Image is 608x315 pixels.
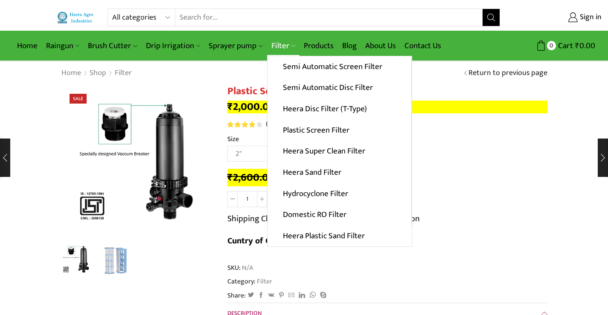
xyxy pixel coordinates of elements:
[227,85,547,98] h1: Plastic Screen Filter
[483,9,500,26] button: Search button
[227,98,233,116] span: ₹
[268,98,411,120] a: Heera Disc Filter (T-Type)
[227,169,233,186] span: ₹
[268,56,411,78] a: Semi Automatic Screen Filter
[227,98,275,116] bdi: 2,000.00
[509,38,595,54] a: 0 Cart ₹0.00
[227,134,239,144] label: Size
[227,101,547,113] p: –
[227,291,246,301] span: Share:
[227,263,547,273] span: SKU:
[256,276,272,287] a: Filter
[267,36,300,56] a: Filter
[268,225,412,247] a: Heera Plastic Sand Filter
[547,41,556,50] span: 0
[70,94,87,104] span: Sale
[268,119,411,141] a: Plastic Screen Filter
[175,9,483,26] input: Search for...
[468,68,547,79] a: Return to previous page
[204,36,267,56] a: Sprayer pump
[268,183,411,204] a: Hydrocyclone Filter
[114,68,132,79] a: Filter
[266,119,331,130] a: (3customer reviews)
[61,68,132,79] nav: Breadcrumb
[227,121,264,127] span: 3
[238,191,257,207] input: Product quantity
[578,12,602,23] span: Sign in
[98,243,134,278] a: plast
[227,212,420,225] p: Shipping Charges are extra, Depends on your Location
[61,68,81,79] a: Home
[142,36,204,56] a: Drip Irrigation
[227,121,262,127] div: Rated 4.00 out of 5
[268,204,411,225] a: Domestic RO Filter
[361,36,400,56] a: About Us
[513,10,602,25] a: Sign in
[59,242,94,277] a: Heera-Plastic
[227,121,255,127] span: Rated out of 5 based on customer ratings
[84,36,141,56] a: Brush Cutter
[227,277,272,286] span: Category:
[268,77,411,98] a: Semi Automatic Disc Filter
[556,40,573,52] span: Cart
[13,36,42,56] a: Home
[300,36,338,56] a: Products
[98,243,134,277] li: 2 / 2
[227,234,370,248] b: Cuntry of Origin [GEOGRAPHIC_DATA]
[241,263,253,273] span: N/A
[268,162,411,183] a: Heera Sand Filter
[59,243,94,277] li: 1 / 2
[338,36,361,56] a: Blog
[227,169,275,186] bdi: 2,600.00
[89,68,107,79] a: Shop
[61,85,215,239] div: 1 / 2
[268,141,411,162] a: Heera Super Clean Filter
[400,36,445,56] a: Contact Us
[42,36,84,56] a: Raingun
[575,39,595,52] bdi: 0.00
[575,39,579,52] span: ₹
